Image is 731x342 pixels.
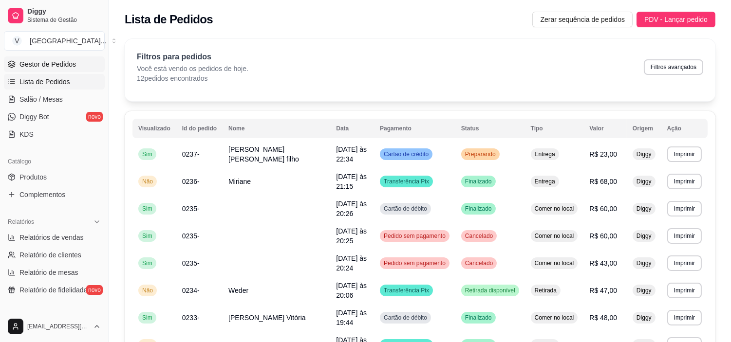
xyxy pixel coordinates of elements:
span: Comer no local [533,232,576,240]
span: [PERSON_NAME] Vitória [228,314,305,322]
button: Zerar sequência de pedidos [532,12,633,27]
span: Diggy [635,178,654,185]
p: Filtros para pedidos [137,51,248,63]
th: Visualizado [132,119,176,138]
span: Comer no local [533,205,576,213]
span: Zerar sequência de pedidos [540,14,625,25]
span: Gestor de Pedidos [19,59,76,69]
span: Diggy [635,314,654,322]
span: Não [140,178,155,185]
span: 0234- [182,287,200,294]
button: Imprimir [667,283,702,298]
span: Finalizado [463,205,494,213]
th: Nome [223,119,330,138]
th: Tipo [525,119,584,138]
span: Salão / Mesas [19,94,63,104]
span: Sistema de Gestão [27,16,101,24]
span: Pedido sem pagamento [382,232,448,240]
th: Valor [583,119,627,138]
button: Imprimir [667,255,702,271]
button: Imprimir [667,201,702,216]
span: [EMAIL_ADDRESS][DOMAIN_NAME] [27,323,89,330]
a: Relatórios de vendas [4,230,105,245]
p: 12 pedidos encontrados [137,73,248,83]
span: R$ 48,00 [589,314,617,322]
span: Relatório de clientes [19,250,81,260]
a: KDS [4,126,105,142]
button: Filtros avançados [644,59,703,75]
span: Sim [140,205,154,213]
span: Transferência Pix [382,287,431,294]
a: Lista de Pedidos [4,74,105,90]
th: Id do pedido [176,119,223,138]
span: [DATE] às 20:25 [336,227,367,245]
a: Relatório de mesas [4,265,105,280]
button: Imprimir [667,228,702,244]
span: Produtos [19,172,47,182]
span: Cancelado [463,232,495,240]
span: R$ 47,00 [589,287,617,294]
span: Cancelado [463,259,495,267]
span: Sim [140,314,154,322]
span: [DATE] às 20:26 [336,200,367,217]
span: Diggy [635,259,654,267]
span: Não [140,287,155,294]
div: Gerenciar [4,309,105,325]
button: Imprimir [667,310,702,325]
span: Preparando [463,150,498,158]
a: Relatório de clientes [4,247,105,263]
span: Complementos [19,190,65,199]
span: Transferência Pix [382,178,431,185]
span: [PERSON_NAME] [PERSON_NAME] filho [228,145,299,163]
span: Diggy [635,232,654,240]
span: Sim [140,150,154,158]
span: 0235- [182,205,200,213]
span: [DATE] às 19:44 [336,309,367,326]
a: Relatório de fidelidadenovo [4,282,105,298]
span: 0236- [182,178,200,185]
span: [DATE] às 20:24 [336,254,367,272]
a: DiggySistema de Gestão [4,4,105,27]
span: KDS [19,129,34,139]
span: R$ 60,00 [589,205,617,213]
span: Finalizado [463,314,494,322]
th: Ação [661,119,708,138]
span: Sim [140,259,154,267]
span: 0233- [182,314,200,322]
span: R$ 60,00 [589,232,617,240]
span: Diggy [635,150,654,158]
a: Gestor de Pedidos [4,56,105,72]
span: Retirada disponível [463,287,517,294]
span: Relatório de fidelidade [19,285,87,295]
span: Diggy [635,205,654,213]
span: Sim [140,232,154,240]
a: Complementos [4,187,105,202]
span: Cartão de débito [382,314,429,322]
span: Cartão de débito [382,205,429,213]
span: Relatório de mesas [19,268,78,277]
span: PDV - Lançar pedido [644,14,708,25]
button: PDV - Lançar pedido [637,12,715,27]
a: Produtos [4,169,105,185]
span: Weder [228,287,248,294]
span: Comer no local [533,314,576,322]
span: Relatórios de vendas [19,233,84,242]
span: Retirada [533,287,559,294]
span: 0235- [182,259,200,267]
button: Select a team [4,31,105,51]
a: Salão / Mesas [4,91,105,107]
span: R$ 68,00 [589,178,617,185]
div: [GEOGRAPHIC_DATA] ... [30,36,106,46]
button: Imprimir [667,174,702,189]
span: Entrega [533,178,557,185]
span: Diggy [635,287,654,294]
span: Pedido sem pagamento [382,259,448,267]
a: Diggy Botnovo [4,109,105,125]
span: Diggy Bot [19,112,49,122]
span: Relatórios [8,218,34,226]
span: [DATE] às 22:34 [336,145,367,163]
div: Catálogo [4,154,105,169]
th: Origem [627,119,661,138]
span: Comer no local [533,259,576,267]
button: [EMAIL_ADDRESS][DOMAIN_NAME] [4,315,105,338]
